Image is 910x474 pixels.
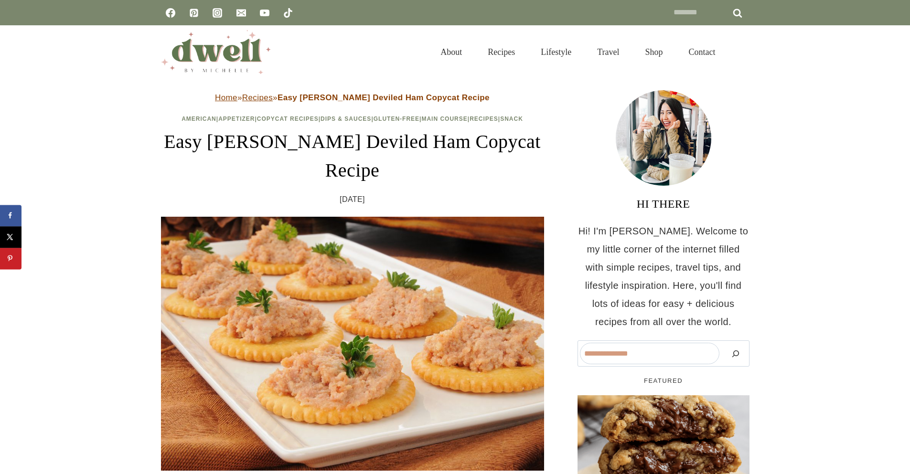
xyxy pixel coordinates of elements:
a: Gluten-Free [374,116,419,122]
span: | | | | | | | [182,116,523,122]
a: American [182,116,216,122]
a: Shop [632,35,675,69]
a: Snack [500,116,523,122]
button: Search [724,343,747,364]
img: DWELL by michelle [161,30,271,74]
a: About [428,35,475,69]
button: View Search Form [733,44,749,60]
a: Dips & Sauces [321,116,371,122]
a: Copycat Recipes [257,116,319,122]
a: Travel [584,35,632,69]
nav: Primary Navigation [428,35,728,69]
a: Recipes [475,35,528,69]
a: Facebook [161,3,180,22]
span: » » [215,93,490,102]
a: Appetizer [218,116,255,122]
a: Recipes [242,93,273,102]
p: Hi! I'm [PERSON_NAME]. Welcome to my little corner of the internet filled with simple recipes, tr... [578,222,749,331]
a: Main Course [421,116,467,122]
time: [DATE] [340,192,365,207]
a: Home [215,93,237,102]
a: Lifestyle [528,35,584,69]
a: Pinterest [184,3,203,22]
h1: Easy [PERSON_NAME] Deviled Ham Copycat Recipe [161,127,544,185]
a: Recipes [470,116,498,122]
h5: FEATURED [578,376,749,386]
a: Email [232,3,251,22]
a: Instagram [208,3,227,22]
img: Underwood Deviled Ham On,Wheat,Crackers,Topped,With,Parsley,Garnish [161,217,544,471]
h3: HI THERE [578,195,749,212]
a: Contact [676,35,728,69]
strong: Easy [PERSON_NAME] Deviled Ham Copycat Recipe [278,93,490,102]
a: YouTube [255,3,274,22]
a: TikTok [278,3,298,22]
